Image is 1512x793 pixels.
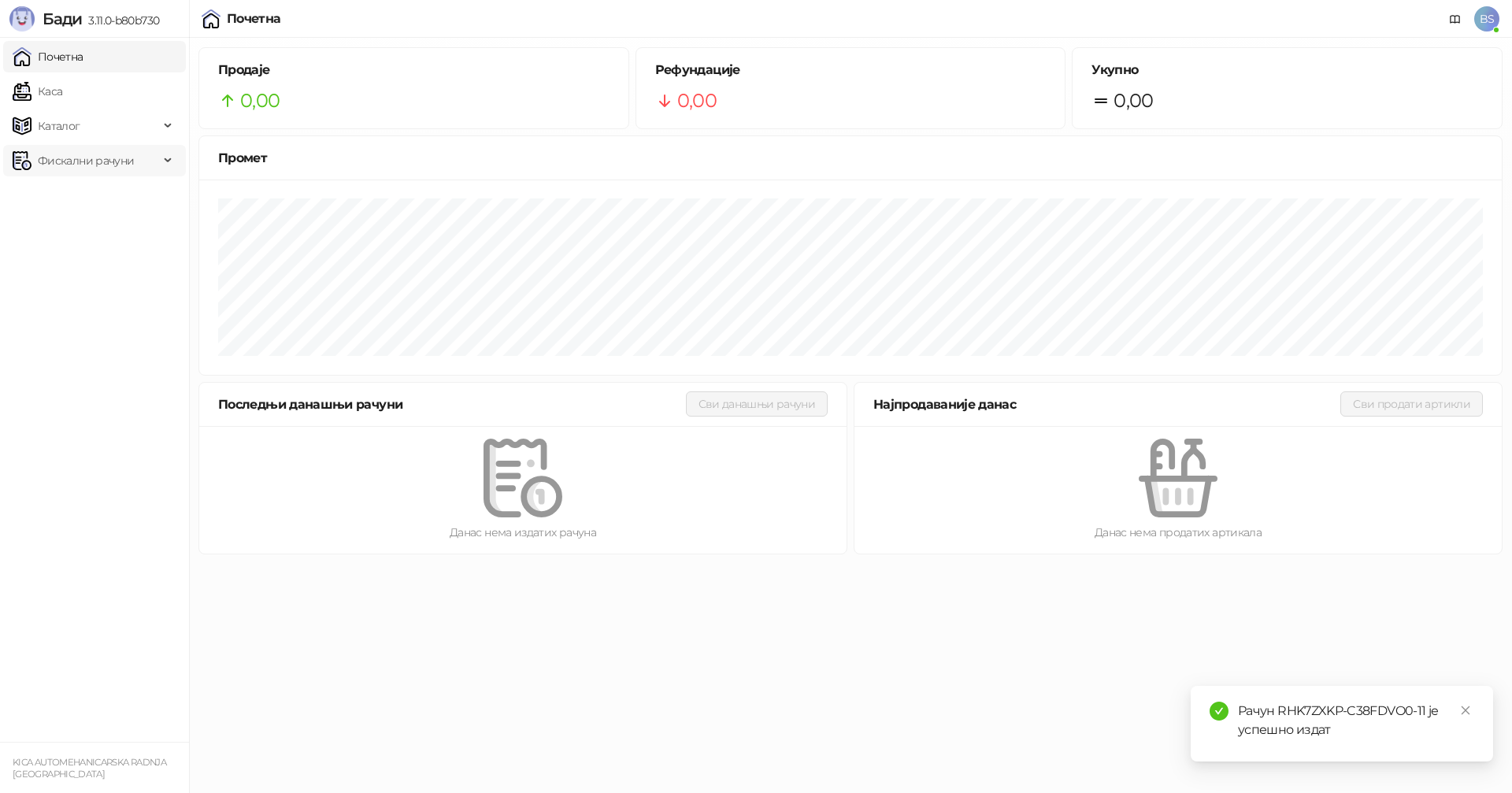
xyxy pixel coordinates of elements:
[38,110,80,142] span: Каталог
[1114,86,1153,116] span: 0,00
[9,6,35,31] img: Logo
[880,524,1477,541] div: Данас нема продатих артикала
[13,41,83,72] a: Почетна
[240,86,280,116] span: 0,00
[82,13,159,28] span: 3.11.0-b80b730
[655,61,1047,80] h5: Рефундације
[1457,702,1474,719] a: Close
[1460,705,1471,716] span: close
[1443,6,1468,31] a: Документација
[1210,702,1228,721] span: check-circle
[224,524,821,541] div: Данас нема издатих рачуна
[1340,391,1483,417] button: Сви продати артикли
[1238,702,1474,739] div: Рачун RHK7ZXKP-C38FDVO0-11 је успешно издат
[218,395,686,414] div: Последњи данашњи рачуни
[43,9,82,28] span: Бади
[677,86,717,116] span: 0,00
[218,148,1483,168] div: Промет
[227,13,281,25] div: Почетна
[1091,61,1483,80] h5: Укупно
[686,391,828,417] button: Сви данашњи рачуни
[1474,6,1499,31] span: BS
[13,76,62,107] a: Каса
[38,145,134,176] span: Фискални рачуни
[218,61,610,80] h5: Продаје
[873,395,1340,414] div: Најпродаваније данас
[13,757,166,780] small: KICA AUTOMEHANICARSKA RADNJA [GEOGRAPHIC_DATA]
